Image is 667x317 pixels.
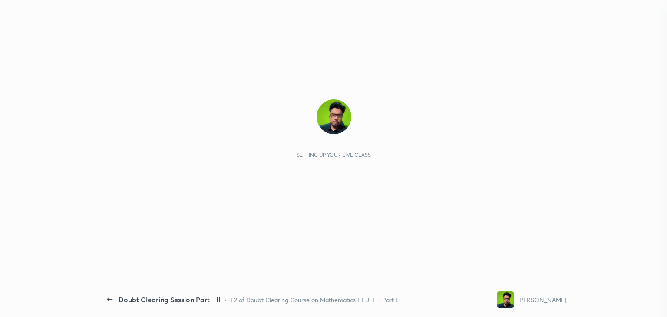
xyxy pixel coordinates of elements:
[224,295,227,304] div: •
[518,295,566,304] div: [PERSON_NAME]
[497,291,514,308] img: 88146f61898444ee917a4c8c56deeae4.jpg
[231,295,397,304] div: L2 of Doubt Clearing Course on Mathematics IIT JEE - Part I
[317,99,351,134] img: 88146f61898444ee917a4c8c56deeae4.jpg
[119,294,221,305] div: Doubt Clearing Session Part - II
[297,152,371,158] div: Setting up your live class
